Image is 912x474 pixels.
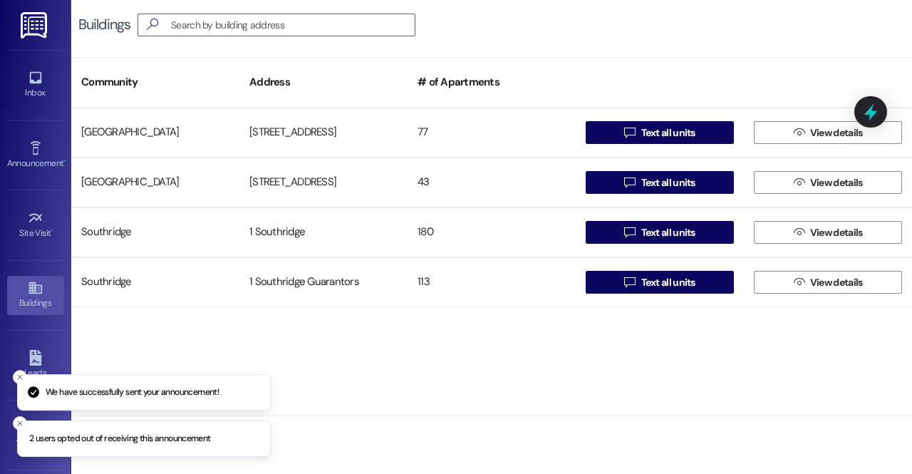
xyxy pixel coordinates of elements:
[794,127,804,138] i: 
[810,225,863,240] span: View details
[641,125,695,140] span: Text all units
[71,65,239,100] div: Community
[7,346,64,384] a: Leads
[624,127,635,138] i: 
[624,177,635,188] i: 
[754,271,902,294] button: View details
[71,118,239,147] div: [GEOGRAPHIC_DATA]
[46,386,219,399] p: We have successfully sent your announcement!
[13,416,27,431] button: Close toast
[239,65,408,100] div: Address
[641,175,695,190] span: Text all units
[641,275,695,290] span: Text all units
[71,268,239,297] div: Southridge
[586,221,734,244] button: Text all units
[7,66,64,104] a: Inbox
[239,218,408,247] div: 1 Southridge
[408,168,576,197] div: 43
[586,121,734,144] button: Text all units
[810,275,863,290] span: View details
[754,121,902,144] button: View details
[7,276,64,314] a: Buildings
[21,12,50,38] img: ResiDesk Logo
[408,218,576,247] div: 180
[408,65,576,100] div: # of Apartments
[624,277,635,288] i: 
[71,218,239,247] div: Southridge
[624,227,635,238] i: 
[408,118,576,147] div: 77
[171,15,415,35] input: Search by building address
[51,226,53,236] span: •
[810,175,863,190] span: View details
[29,433,211,445] p: 2 users opted out of receiving this announcement
[13,370,27,384] button: Close toast
[7,416,64,455] a: Templates •
[141,17,164,32] i: 
[78,17,130,32] div: Buildings
[586,271,734,294] button: Text all units
[754,171,902,194] button: View details
[794,277,804,288] i: 
[794,227,804,238] i: 
[641,225,695,240] span: Text all units
[794,177,804,188] i: 
[71,168,239,197] div: [GEOGRAPHIC_DATA]
[810,125,863,140] span: View details
[239,118,408,147] div: [STREET_ADDRESS]
[239,268,408,297] div: 1 Southridge Guarantors
[408,268,576,297] div: 113
[754,221,902,244] button: View details
[239,168,408,197] div: [STREET_ADDRESS]
[63,156,66,166] span: •
[7,206,64,244] a: Site Visit •
[586,171,734,194] button: Text all units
